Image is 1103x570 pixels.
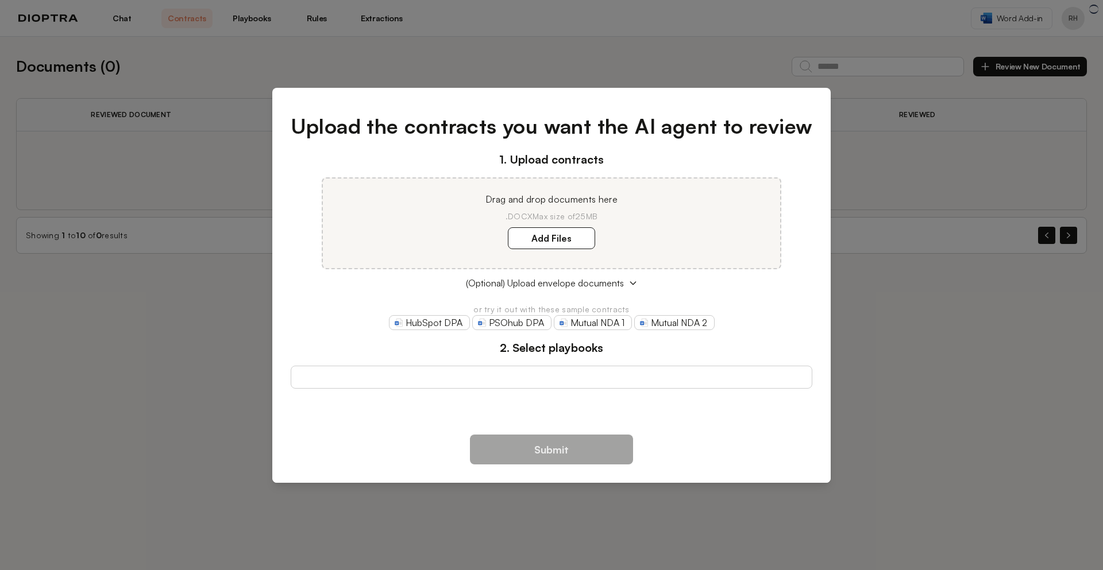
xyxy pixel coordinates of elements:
a: HubSpot DPA [389,315,470,330]
h3: 2. Select playbooks [291,339,813,356]
label: Add Files [508,227,595,249]
a: PSOhub DPA [472,315,551,330]
a: Mutual NDA 1 [554,315,632,330]
span: (Optional) Upload envelope documents [466,276,624,290]
button: Submit [470,435,633,464]
h1: Upload the contracts you want the AI agent to review [291,111,813,142]
button: (Optional) Upload envelope documents [291,276,813,290]
a: Mutual NDA 2 [634,315,715,330]
p: Drag and drop documents here [337,192,766,206]
p: .DOCX Max size of 25MB [337,211,766,222]
p: or try it out with these sample contracts [291,304,813,315]
h3: 1. Upload contracts [291,151,813,168]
